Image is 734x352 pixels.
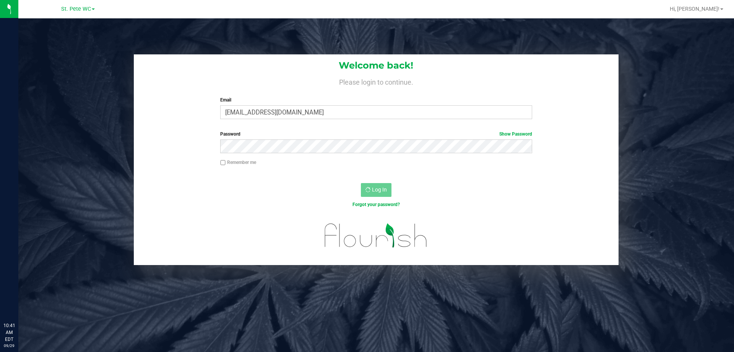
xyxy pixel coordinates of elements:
[670,6,719,12] span: Hi, [PERSON_NAME]!
[3,343,15,349] p: 09/29
[3,322,15,343] p: 10:41 AM EDT
[220,131,240,137] span: Password
[61,6,91,12] span: St. Pete WC
[499,131,532,137] a: Show Password
[361,183,391,197] button: Log In
[315,216,437,255] img: flourish_logo.svg
[134,61,619,70] h1: Welcome back!
[220,160,226,165] input: Remember me
[352,202,400,207] a: Forgot your password?
[134,77,619,86] h4: Please login to continue.
[220,97,532,103] label: Email
[220,159,256,166] label: Remember me
[372,187,387,193] span: Log In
